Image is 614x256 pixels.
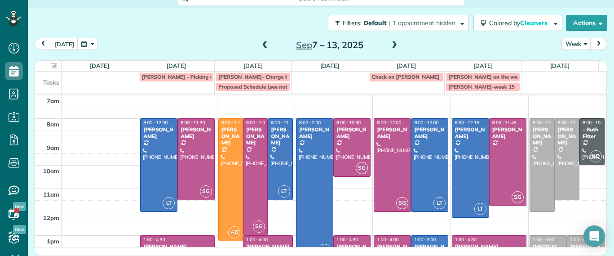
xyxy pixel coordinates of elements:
span: 8:00 - 12:00 [377,120,401,126]
span: LT [163,197,175,209]
a: [DATE] [167,62,186,69]
div: [PERSON_NAME] [336,126,368,139]
span: 8:00 - 11:30 [558,120,582,126]
span: Colored by [489,19,551,27]
span: 7am [47,97,59,104]
span: 1:00 - 4:30 [570,237,592,243]
div: [PERSON_NAME] [492,126,524,139]
span: 8:00 - 12:00 [533,120,557,126]
span: AD [228,226,240,238]
a: Filters: Default | 1 appointment hidden [323,15,469,31]
span: 8:00 - 2:00 [299,120,321,126]
button: next [590,38,607,50]
span: SG [356,162,368,174]
div: [PERSON_NAME] [376,126,408,139]
span: Check on [PERSON_NAME] [372,73,440,80]
button: prev [35,38,52,50]
span: 8am [47,121,59,128]
span: 1:00 - 5:00 [533,237,554,243]
span: 8:00 - 12:15 [455,120,479,126]
span: 8:00 - 10:00 [583,120,607,126]
span: 8:00 - 1:00 [246,120,268,126]
span: Default [363,19,387,27]
span: 8:00 - 11:30 [181,120,205,126]
span: 8:00 - 12:00 [414,120,438,126]
a: [DATE] [90,62,109,69]
div: [PERSON_NAME] [532,126,552,146]
span: 8:00 - 12:00 [143,120,168,126]
span: SG [512,191,524,203]
span: [PERSON_NAME] on the week of 15? [448,73,540,80]
div: [PERSON_NAME] [557,126,577,146]
span: 1:00 - 4:30 [455,237,477,243]
span: 1:00 - 4:00 [246,237,268,243]
span: [PERSON_NAME]-week 15 [448,83,515,90]
span: LT [278,185,290,198]
button: [DATE] [51,38,78,50]
span: SG [253,220,265,233]
span: LT [318,244,331,256]
div: [PERSON_NAME] [455,243,524,250]
div: [PERSON_NAME] [246,126,265,146]
div: [PERSON_NAME] [246,243,290,250]
button: Actions [566,15,607,31]
span: [PERSON_NAME]- Charge the Amex card [218,73,321,80]
span: SG [396,197,408,209]
span: 1:00 - 4:00 [377,237,398,243]
a: [DATE] [320,62,340,69]
span: LT [474,203,486,215]
span: Proposed Schedule (see notes) [218,83,295,90]
div: - Bath Fitter [582,126,602,139]
button: Week [561,38,591,50]
span: 8:00 - 11:30 [271,120,295,126]
div: [PERSON_NAME] [270,126,290,146]
h2: 7 – 13, 2025 [274,40,386,50]
span: 1pm [47,238,59,245]
span: Filters: [343,19,362,27]
button: Colored byCleaners [473,15,562,31]
span: | 1 appointment hidden [389,19,455,27]
a: [DATE] [550,62,570,69]
div: [PERSON_NAME] [299,126,331,139]
div: [PERSON_NAME] [143,126,175,139]
span: [PERSON_NAME] - Picking up Check [142,73,233,80]
div: [PERSON_NAME] [414,126,446,139]
a: [DATE] [473,62,493,69]
div: [PERSON_NAME] [455,126,486,139]
button: Filters: Default | 1 appointment hidden [328,15,469,31]
span: 1:00 - 3:00 [414,237,436,243]
span: 1:00 - 4:30 [336,237,358,243]
div: [PERSON_NAME] [143,243,212,250]
span: 1:00 - 4:30 [143,237,165,243]
span: 10am [43,167,59,175]
span: 9am [47,144,59,151]
span: SG [200,185,212,198]
div: Open Intercom Messenger [583,225,605,247]
span: 8:00 - 1:15 [221,120,243,126]
div: [PERSON_NAME] [221,126,240,146]
span: Sep [296,39,312,50]
span: LT [433,197,446,209]
div: [PERSON_NAME] [180,126,212,139]
span: 12pm [43,214,59,221]
span: Cleaners [520,19,549,27]
a: [DATE] [397,62,416,69]
a: [DATE] [243,62,263,69]
span: 11am [43,191,59,198]
span: KC [590,150,602,162]
span: 8:00 - 10:30 [336,120,361,126]
span: 8:00 - 11:45 [492,120,517,126]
